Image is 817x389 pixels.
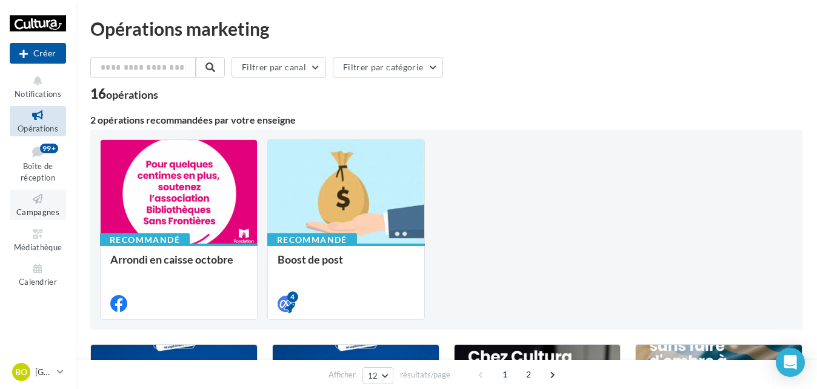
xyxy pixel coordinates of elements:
button: Filtrer par canal [232,57,326,78]
div: Boost de post [278,253,415,278]
a: Bo [GEOGRAPHIC_DATA] [10,361,66,384]
span: 1 [495,365,515,384]
div: 16 [90,87,158,101]
span: Médiathèque [14,242,62,252]
span: Calendrier [19,277,57,287]
span: 2 [519,365,538,384]
span: Bo [15,366,27,378]
a: Campagnes [10,190,66,219]
button: Filtrer par catégorie [333,57,443,78]
span: 12 [368,371,378,381]
button: 12 [362,367,393,384]
button: Notifications [10,71,66,101]
a: Boîte de réception99+ [10,141,66,185]
div: Nouvelle campagne [10,43,66,64]
div: Recommandé [100,233,190,247]
span: Campagnes [16,207,59,217]
span: résultats/page [400,369,450,381]
div: Open Intercom Messenger [776,348,805,377]
div: 99+ [40,144,58,153]
a: Médiathèque [10,225,66,254]
p: [GEOGRAPHIC_DATA] [35,366,52,378]
div: Recommandé [267,233,357,247]
div: 4 [287,291,298,302]
div: 2 opérations recommandées par votre enseigne [90,115,802,125]
a: Opérations [10,106,66,136]
a: Calendrier [10,259,66,289]
div: opérations [106,89,158,100]
button: Créer [10,43,66,64]
div: Arrondi en caisse octobre [110,253,247,278]
span: Afficher [328,369,356,381]
span: Boîte de réception [21,161,55,182]
div: Opérations marketing [90,19,802,38]
span: Opérations [18,124,58,133]
span: Notifications [15,89,61,99]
